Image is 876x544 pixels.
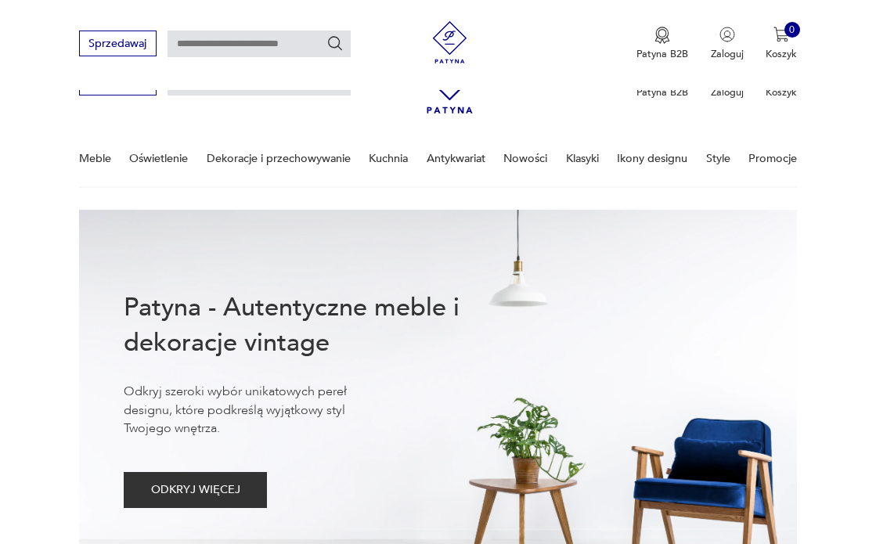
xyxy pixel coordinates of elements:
button: Patyna B2B [636,27,688,61]
a: Ikona medaluPatyna B2B [636,27,688,61]
a: Sprzedawaj [79,40,157,49]
a: Nowości [503,131,547,186]
button: Zaloguj [711,27,744,61]
img: Ikonka użytkownika [719,27,735,42]
button: ODKRYJ WIĘCEJ [124,472,267,508]
a: Klasyki [566,131,599,186]
p: Koszyk [766,85,797,99]
p: Odkryj szeroki wybór unikatowych pereł designu, które podkreślą wyjątkowy styl Twojego wnętrza. [124,383,391,438]
img: Ikona medalu [654,27,670,44]
p: Koszyk [766,47,797,61]
a: Antykwariat [427,131,485,186]
p: Zaloguj [711,47,744,61]
p: Patyna B2B [636,47,688,61]
a: Oświetlenie [129,131,188,186]
div: 0 [784,22,800,38]
button: Szukaj [326,34,344,52]
p: Zaloguj [711,85,744,99]
h1: Patyna - Autentyczne meble i dekoracje vintage [124,290,504,361]
a: Meble [79,131,111,186]
a: ODKRYJ WIĘCEJ [124,486,267,495]
p: Patyna B2B [636,85,688,99]
a: Promocje [748,131,797,186]
a: Kuchnia [369,131,408,186]
img: Patyna - sklep z meblami i dekoracjami vintage [424,21,476,63]
img: Ikona koszyka [773,27,789,42]
a: Ikony designu [617,131,687,186]
a: Dekoracje i przechowywanie [207,131,351,186]
button: 0Koszyk [766,27,797,61]
button: Sprzedawaj [79,31,157,56]
a: Style [706,131,730,186]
